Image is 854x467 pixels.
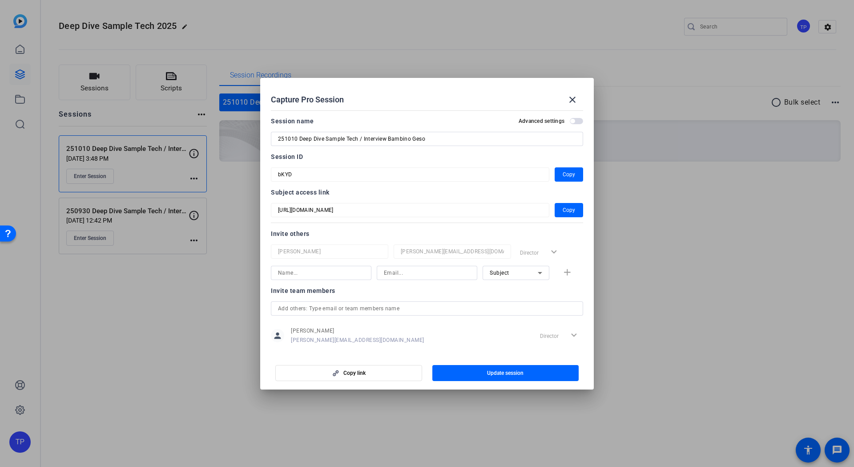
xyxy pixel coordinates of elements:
[278,246,381,257] input: Name...
[567,94,578,105] mat-icon: close
[271,329,284,342] mat-icon: person
[519,118,564,125] h2: Advanced settings
[271,187,583,198] div: Subject access link
[563,205,575,215] span: Copy
[291,327,424,334] span: [PERSON_NAME]
[278,134,576,144] input: Enter Session Name
[555,167,583,182] button: Copy
[487,370,524,377] span: Update session
[490,270,509,276] span: Subject
[555,203,583,217] button: Copy
[271,116,314,126] div: Session name
[271,89,583,110] div: Capture Pro Session
[278,268,364,278] input: Name...
[271,151,583,162] div: Session ID
[563,169,575,180] span: Copy
[271,285,583,296] div: Invite team members
[275,365,422,381] button: Copy link
[278,205,542,215] input: Session OTP
[291,337,424,344] span: [PERSON_NAME][EMAIL_ADDRESS][DOMAIN_NAME]
[384,268,470,278] input: Email...
[271,228,583,239] div: Invite others
[432,365,579,381] button: Update session
[401,246,504,257] input: Email...
[278,303,576,314] input: Add others: Type email or team members name
[278,169,542,180] input: Session OTP
[343,370,366,377] span: Copy link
